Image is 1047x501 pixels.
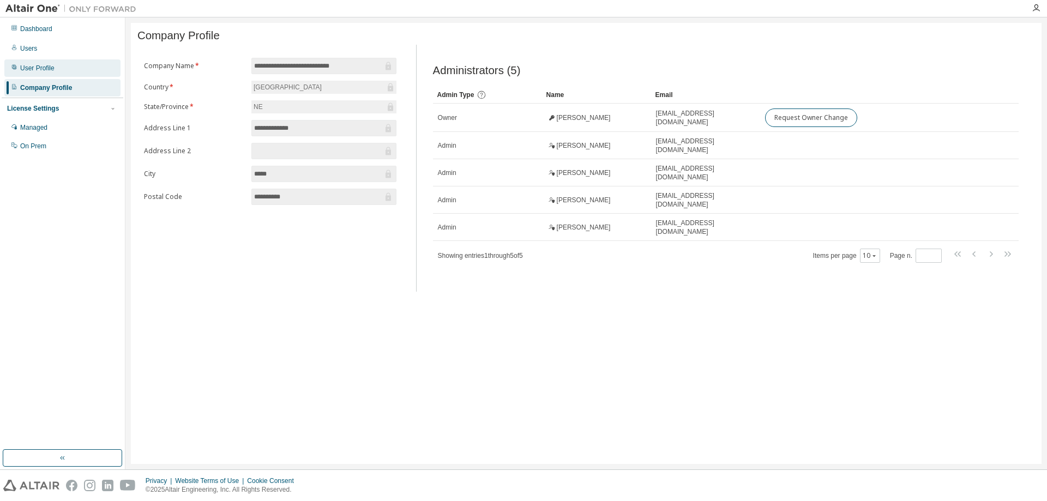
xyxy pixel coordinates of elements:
img: youtube.svg [120,480,136,491]
div: [GEOGRAPHIC_DATA] [251,81,396,94]
div: Website Terms of Use [175,476,247,485]
span: Items per page [813,249,880,263]
label: Postal Code [144,192,245,201]
span: [EMAIL_ADDRESS][DOMAIN_NAME] [656,191,755,209]
div: User Profile [20,64,55,73]
label: City [144,170,245,178]
button: Request Owner Change [765,108,857,127]
div: Users [20,44,37,53]
div: License Settings [7,104,59,113]
span: [EMAIL_ADDRESS][DOMAIN_NAME] [656,137,755,154]
span: [EMAIL_ADDRESS][DOMAIN_NAME] [656,219,755,236]
div: Managed [20,123,47,132]
span: Admin [438,168,456,177]
span: [PERSON_NAME] [557,223,611,232]
span: [EMAIL_ADDRESS][DOMAIN_NAME] [656,109,755,126]
img: facebook.svg [66,480,77,491]
img: linkedin.svg [102,480,113,491]
span: [PERSON_NAME] [557,168,611,177]
label: Address Line 2 [144,147,245,155]
span: Administrators (5) [433,64,521,77]
div: Privacy [146,476,175,485]
div: Company Profile [20,83,72,92]
span: Showing entries 1 through 5 of 5 [438,252,523,259]
div: Name [546,86,647,104]
img: instagram.svg [84,480,95,491]
div: Dashboard [20,25,52,33]
span: Admin [438,223,456,232]
div: NE [251,100,396,113]
label: Country [144,83,245,92]
button: 10 [863,251,877,260]
img: Altair One [5,3,142,14]
span: Owner [438,113,457,122]
p: © 2025 Altair Engineering, Inc. All Rights Reserved. [146,485,300,494]
span: Admin [438,141,456,150]
span: [EMAIL_ADDRESS][DOMAIN_NAME] [656,164,755,182]
span: [PERSON_NAME] [557,113,611,122]
label: Address Line 1 [144,124,245,132]
span: [PERSON_NAME] [557,196,611,204]
div: Email [655,86,756,104]
div: On Prem [20,142,46,150]
label: Company Name [144,62,245,70]
div: Cookie Consent [247,476,300,485]
div: NE [252,101,264,113]
label: State/Province [144,102,245,111]
span: Page n. [890,249,942,263]
span: [PERSON_NAME] [557,141,611,150]
div: [GEOGRAPHIC_DATA] [252,81,323,93]
span: Admin [438,196,456,204]
span: Admin Type [437,91,474,99]
img: altair_logo.svg [3,480,59,491]
span: Company Profile [137,29,220,42]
